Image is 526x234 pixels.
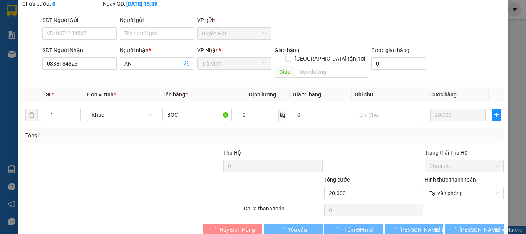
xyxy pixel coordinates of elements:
[355,109,424,121] input: Ghi Chú
[202,58,267,69] span: Trà Vinh
[49,42,60,51] span: CC :
[42,16,117,24] div: SĐT Người Gửi
[430,91,457,98] span: Cước hàng
[126,1,157,7] b: [DATE] 15:39
[425,148,504,157] div: Trạng thái Thu Hộ
[425,177,476,183] label: Hình thức thanh toán
[223,150,241,156] span: Thu Hộ
[202,28,267,39] span: Duyên Hải
[7,7,45,25] div: Duyên Hải
[333,227,342,232] span: loading
[293,91,321,98] span: Giá trị hàng
[429,160,499,172] span: Chưa thu
[42,46,117,54] div: SĐT Người Nhận
[429,187,499,199] span: Tại văn phòng
[162,109,232,121] input: VD: Bàn, Ghế
[162,91,188,98] span: Tên hàng
[7,7,18,15] span: Gửi:
[275,47,299,53] span: Giao hàng
[69,55,79,66] span: SL
[288,226,307,234] span: Yêu cầu
[492,112,500,118] span: plus
[243,204,323,218] div: Chưa thanh toán
[211,227,219,232] span: loading
[430,109,486,121] input: 0
[92,109,152,121] span: Khác
[295,66,368,78] input: Dọc đường
[248,91,276,98] span: Định lượng
[197,47,219,53] span: VP Nhận
[391,227,399,232] span: loading
[219,226,255,234] span: Hủy Đơn Hàng
[7,56,112,66] div: Tên hàng: BOC ( : 1 )
[49,40,113,51] div: 20.000
[342,226,374,234] span: Thêm ĐH mới
[492,109,501,121] button: plus
[46,91,52,98] span: SL
[120,46,194,54] div: Người nhận
[280,227,288,232] span: loading
[52,1,55,7] b: 0
[197,16,271,24] div: VP gửi
[120,16,194,24] div: Người gửi
[371,57,426,70] input: Cước giao hàng
[399,226,461,234] span: [PERSON_NAME] thay đổi
[459,226,513,234] span: [PERSON_NAME] và In
[279,109,286,121] span: kg
[50,7,112,16] div: Trà Vinh
[25,131,204,140] div: Tổng: 1
[324,177,350,183] span: Tổng cước
[371,47,409,53] label: Cước giao hàng
[25,109,38,121] button: delete
[451,227,459,232] span: loading
[50,7,69,15] span: Nhận:
[275,66,295,78] span: Giao
[291,54,368,63] span: [GEOGRAPHIC_DATA] tận nơi
[183,61,189,67] span: user-add
[352,87,427,102] th: Ghi chú
[87,91,116,98] span: Đơn vị tính
[50,25,112,36] div: 0388184823
[50,16,112,25] div: ÂN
